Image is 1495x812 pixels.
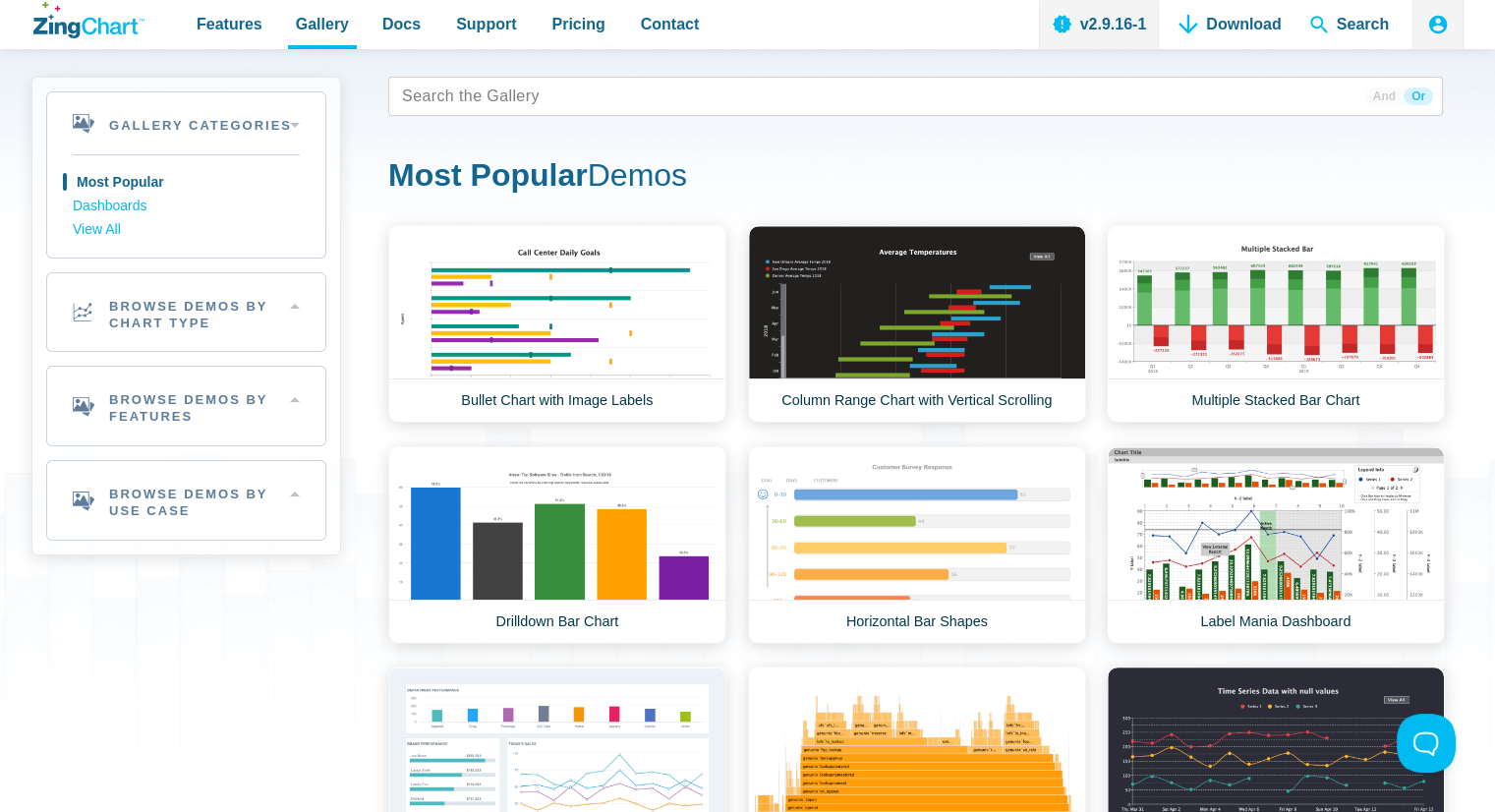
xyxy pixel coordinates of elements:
a: ZingChart Logo. Click to return to the homepage [33,2,144,38]
span: Docs [382,11,421,37]
a: Bullet Chart with Image Labels [388,225,726,423]
a: View All [73,218,300,242]
a: Multiple Stacked Bar Chart [1107,225,1445,423]
a: Label Mania Dashboard [1107,446,1445,644]
strong: Most Popular [388,157,588,193]
a: Dashboards [73,195,300,218]
span: Contact [641,11,700,37]
a: Most Popular [73,171,300,195]
h2: Browse Demos By Use Case [47,461,325,540]
span: Gallery [296,11,349,37]
h2: Browse Demos By Chart Type [47,273,325,352]
h2: Gallery Categories [47,92,325,154]
h1: Demos [388,155,1443,200]
a: Drilldown Bar Chart [388,446,726,644]
span: Features [197,11,262,37]
span: Support [456,11,516,37]
h2: Browse Demos By Features [47,367,325,445]
a: Column Range Chart with Vertical Scrolling [748,225,1086,423]
a: Horizontal Bar Shapes [748,446,1086,644]
span: And [1365,87,1404,105]
span: Pricing [551,11,604,37]
span: Or [1404,87,1433,105]
iframe: Toggle Customer Support [1397,714,1456,773]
